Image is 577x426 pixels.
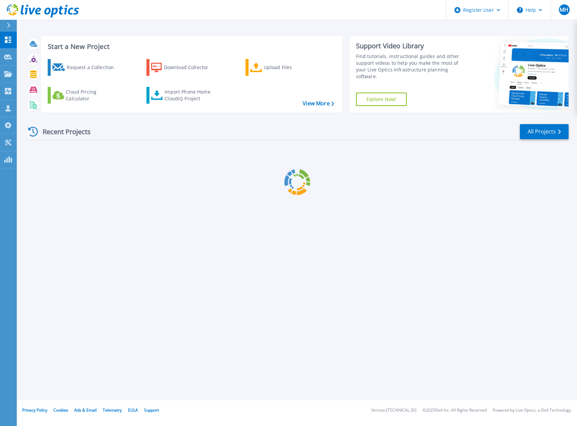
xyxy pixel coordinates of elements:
[165,89,217,102] div: Import Phone Home CloudIQ Project
[356,93,407,106] a: Explore Now!
[146,59,221,76] a: Download Collector
[22,407,47,413] a: Privacy Policy
[520,124,569,139] a: All Projects
[74,407,97,413] a: Ads & Email
[371,408,416,413] li: Version: [TECHNICAL_ID]
[356,42,467,50] div: Support Video Library
[423,408,487,413] li: © 2025 Dell Inc. All Rights Reserved
[560,7,568,12] span: MH
[26,123,100,140] div: Recent Projects
[246,59,320,76] a: Upload Files
[67,61,121,74] div: Request a Collection
[164,61,218,74] div: Download Collector
[144,407,159,413] a: Support
[48,59,123,76] a: Request a Collection
[48,87,123,104] a: Cloud Pricing Calculator
[128,407,138,413] a: EULA
[103,407,122,413] a: Telemetry
[53,407,68,413] a: Cookies
[66,89,120,102] div: Cloud Pricing Calculator
[264,61,318,74] div: Upload Files
[303,100,334,107] a: View More
[48,43,334,50] h3: Start a New Project
[356,53,467,80] div: Find tutorials, instructional guides and other support videos to help you make the most of your L...
[493,408,571,413] li: Powered by Live Optics, a Dell Technology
